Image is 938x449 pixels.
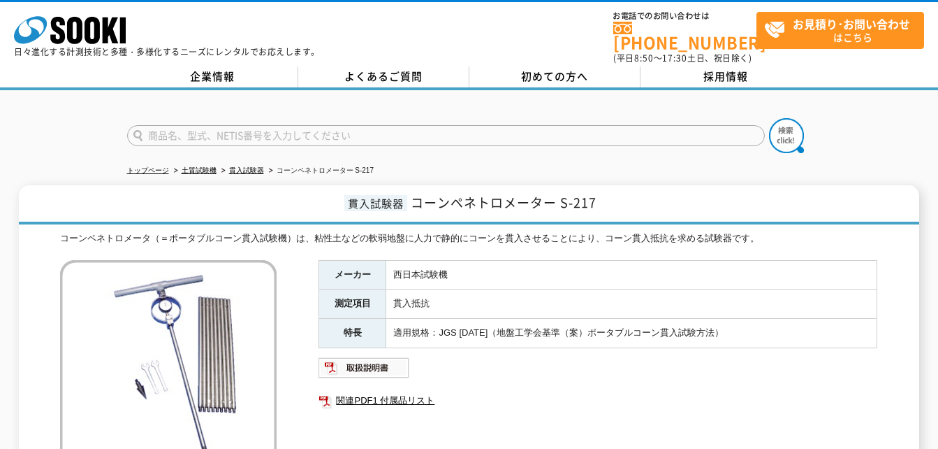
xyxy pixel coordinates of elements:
[640,66,812,87] a: 採用情報
[14,48,320,56] p: 日々進化する計測技術と多種・多様化するニーズにレンタルでお応えします。
[634,52,654,64] span: 8:50
[318,366,410,376] a: 取扱説明書
[756,12,924,49] a: お見積り･お問い合わせはこちら
[319,290,386,319] th: 測定項目
[266,164,374,178] li: コーンペネトロメーター S-217
[319,260,386,290] th: メーカー
[127,166,169,174] a: トップページ
[319,319,386,348] th: 特長
[127,125,765,146] input: 商品名、型式、NETIS番号を入力してください
[613,52,752,64] span: (平日 ～ 土日、祝日除く)
[764,13,923,48] span: はこちら
[344,195,407,211] span: 貫入試験器
[127,66,298,87] a: 企業情報
[411,193,596,212] span: コーンペネトロメーター S-217
[613,12,756,20] span: お電話でのお問い合わせは
[386,319,877,348] td: 適用規格：JGS [DATE]（地盤工学会基準（案）ポータブルコーン貫入試験方法）
[318,357,410,379] img: 取扱説明書
[613,22,756,50] a: [PHONE_NUMBER]
[386,290,877,319] td: 貫入抵抗
[521,69,588,84] span: 初めての方へ
[469,66,640,87] a: 初めての方へ
[229,166,264,174] a: 貫入試験器
[793,15,910,32] strong: お見積り･お問い合わせ
[60,231,877,246] div: コーンペネトロメータ（＝ポータブルコーン貫入試験機）は、粘性土などの軟弱地盤に人力で静的にコーンを貫入させることにより、コーン貫入抵抗を求める試験器です。
[769,118,804,153] img: btn_search.png
[318,392,877,410] a: 関連PDF1 付属品リスト
[298,66,469,87] a: よくあるご質問
[182,166,217,174] a: 土質試験機
[386,260,877,290] td: 西日本試験機
[662,52,687,64] span: 17:30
